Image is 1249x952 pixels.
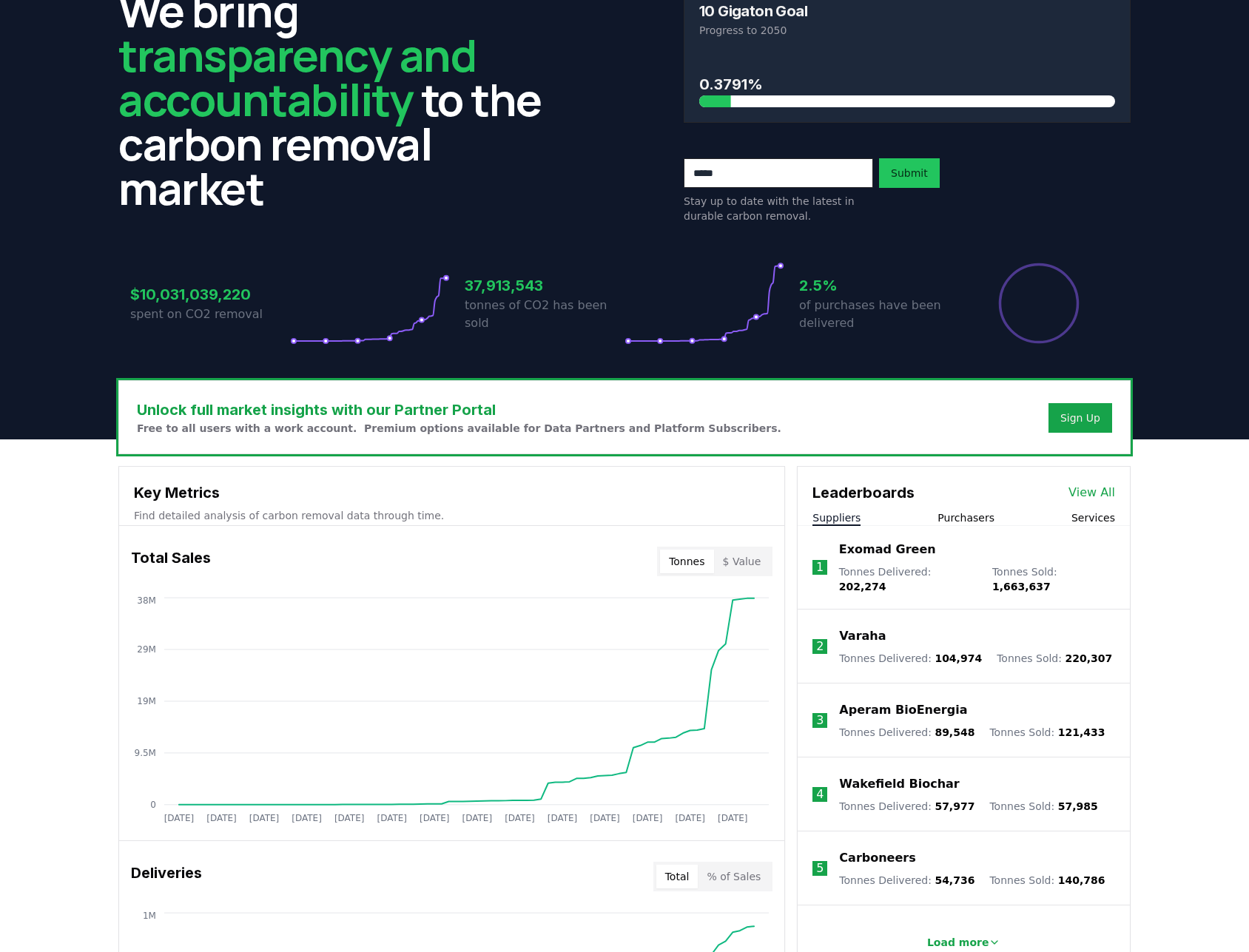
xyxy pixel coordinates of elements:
[992,581,1051,593] span: 1,663,637
[656,865,698,888] button: Total
[816,558,824,576] p: 1
[1060,411,1100,425] a: Sign Up
[935,874,974,886] span: 54,736
[1071,510,1115,525] button: Services
[989,725,1105,740] p: Tonnes Sold :
[714,550,770,573] button: $ Value
[997,651,1112,666] p: Tonnes Sold :
[937,510,994,525] button: Purchasers
[718,813,748,823] tspan: [DATE]
[1068,484,1115,502] a: View All
[839,775,959,793] a: Wakefield Biochar
[839,564,977,594] p: Tonnes Delivered :
[633,813,663,823] tspan: [DATE]
[676,813,706,823] tspan: [DATE]
[812,482,915,504] h3: Leaderboards
[839,581,886,593] span: 202,274
[799,297,959,332] p: of purchases have been delivered
[206,813,237,823] tspan: [DATE]
[1058,726,1105,738] span: 121,433
[143,911,156,921] tspan: 1M
[660,550,713,573] button: Tonnes
[816,860,824,877] p: 5
[839,849,915,867] a: Carboneers
[164,813,195,823] tspan: [DATE]
[137,696,156,706] tspan: 19M
[698,865,770,888] button: % of Sales
[992,564,1115,594] p: Tonnes Sold :
[816,786,824,803] p: 4
[131,862,202,891] h3: Deliveries
[420,813,450,823] tspan: [DATE]
[137,399,781,421] h3: Unlock full market insights with our Partner Portal
[816,638,824,655] p: 2
[684,194,873,223] p: Stay up to date with the latest in durable carbon removal.
[839,701,967,719] a: Aperam BioEnergia
[150,800,156,810] tspan: 0
[839,873,974,888] p: Tonnes Delivered :
[839,799,974,814] p: Tonnes Delivered :
[130,305,290,323] p: spent on CO2 removal
[1058,800,1098,812] span: 57,985
[879,158,940,188] button: Submit
[812,510,861,525] button: Suppliers
[989,873,1105,888] p: Tonnes Sold :
[839,541,936,558] a: Exomad Green
[505,813,535,823] tspan: [DATE]
[997,262,1080,345] div: Percentage of sales delivered
[927,935,989,950] p: Load more
[935,652,982,664] span: 104,974
[249,813,280,823] tspan: [DATE]
[699,4,807,18] h3: 10 Gigaton Goal
[137,595,156,606] tspan: 38M
[134,482,770,504] h3: Key Metrics
[292,813,322,823] tspan: [DATE]
[334,813,365,823] tspan: [DATE]
[548,813,578,823] tspan: [DATE]
[465,297,624,332] p: tonnes of CO2 has been sold
[135,748,156,758] tspan: 9.5M
[699,23,1115,38] p: Progress to 2050
[935,726,974,738] span: 89,548
[1058,874,1105,886] span: 140,786
[377,813,408,823] tspan: [DATE]
[590,813,621,823] tspan: [DATE]
[118,24,476,129] span: transparency and accountability
[1048,403,1112,433] button: Sign Up
[462,813,493,823] tspan: [DATE]
[134,508,770,523] p: Find detailed analysis of carbon removal data through time.
[465,274,624,297] h3: 37,913,543
[839,651,982,666] p: Tonnes Delivered :
[699,73,1115,95] h3: 0.3791%
[130,283,290,305] h3: $10,031,039,220
[799,274,959,297] h3: 2.5%
[137,421,781,436] p: Free to all users with a work account. Premium options available for Data Partners and Platform S...
[137,644,156,655] tspan: 29M
[839,627,886,645] a: Varaha
[816,712,824,729] p: 3
[935,800,974,812] span: 57,977
[989,799,1097,814] p: Tonnes Sold :
[839,725,974,740] p: Tonnes Delivered :
[1065,652,1112,664] span: 220,307
[131,547,211,576] h3: Total Sales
